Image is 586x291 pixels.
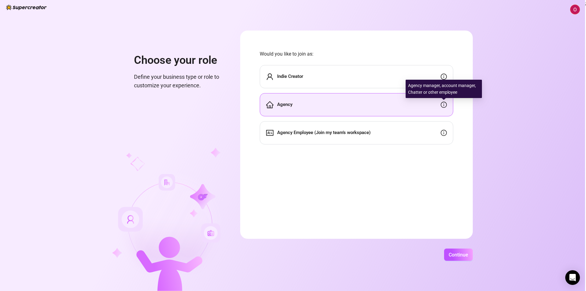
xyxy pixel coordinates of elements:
[444,249,473,261] button: Continue
[441,102,447,108] span: info-circle
[449,252,468,258] span: Continue
[570,5,580,14] img: ACg8ocI3tKj0iFsFn6cMC8Tsh98rEtJUOw-_I-rvqlbRdmkBZdgHOw=s96-c
[277,130,371,135] strong: Agency Employee (Join my team's workspace)
[266,129,273,136] span: idcard
[441,130,447,136] span: info-circle
[565,270,580,285] div: Open Intercom Messenger
[266,101,273,108] span: home
[6,5,47,10] img: logo
[277,102,292,107] strong: Agency
[441,74,447,80] span: info-circle
[266,73,273,80] span: user
[134,54,226,67] h1: Choose your role
[277,74,303,79] strong: Indie Creator
[406,80,482,98] div: Agency manager, account manager, Chatter or other employee
[134,73,226,90] span: Define your business type or role to customize your experience.
[260,50,453,58] span: Would you like to join as:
